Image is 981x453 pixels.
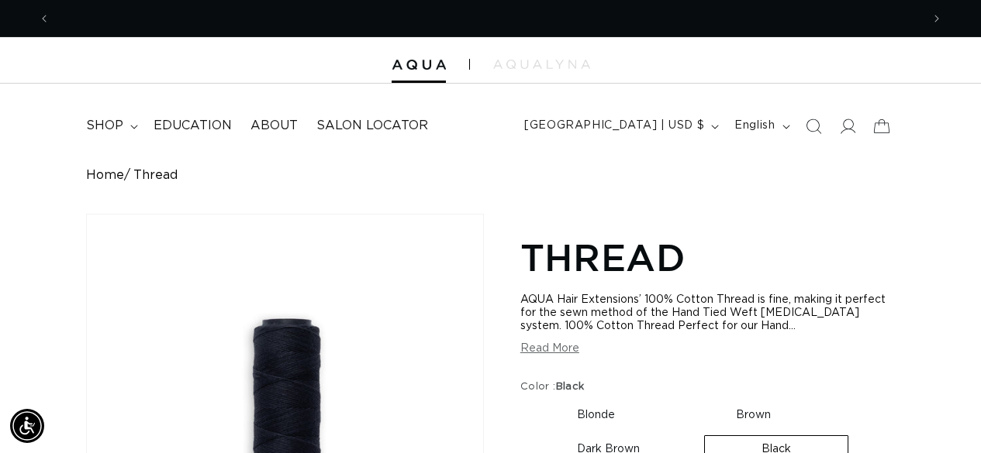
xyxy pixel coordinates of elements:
legend: Color : [520,379,586,395]
label: Brown [679,402,827,428]
span: [GEOGRAPHIC_DATA] | USD $ [524,118,704,134]
a: About [241,108,307,143]
nav: breadcrumbs [86,168,896,183]
span: Black [556,382,585,392]
summary: Search [796,109,831,143]
button: English [725,112,796,141]
summary: shop [77,108,144,143]
label: Blonde [520,402,672,428]
a: Salon Locator [307,108,437,143]
img: aqualyna.com [493,60,590,69]
span: Thread [133,168,178,183]
button: Next announcement [920,4,954,33]
img: Aqua Hair Extensions [392,60,446,70]
span: English [734,118,775,134]
button: Read More [520,342,579,355]
a: Education [144,108,241,143]
div: AQUA Hair Extensions’ 100% Cotton Thread is fine, making it perfect for the sewn method of the Ha... [520,293,896,333]
span: Education [154,118,232,134]
span: Salon Locator [316,118,428,134]
span: shop [86,118,123,134]
button: Previous announcement [27,4,61,33]
h1: Thread [520,233,896,281]
span: About [250,118,298,134]
iframe: Chat Widget [903,379,981,453]
div: Accessibility Menu [10,409,44,443]
button: [GEOGRAPHIC_DATA] | USD $ [515,112,725,141]
a: Home [86,168,124,183]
